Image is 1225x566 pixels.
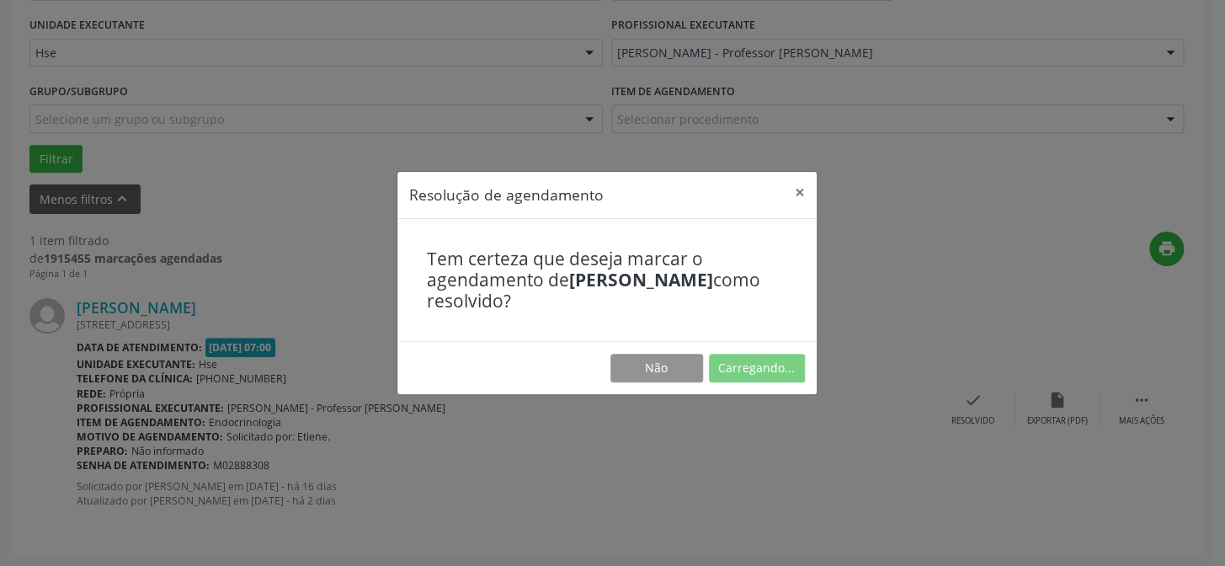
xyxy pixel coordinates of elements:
h5: Resolução de agendamento [409,184,604,206]
button: Close [783,172,817,213]
button: Não [610,354,703,382]
button: Carregando... [709,354,805,382]
b: [PERSON_NAME] [569,268,713,291]
h4: Tem certeza que deseja marcar o agendamento de como resolvido? [427,248,787,312]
